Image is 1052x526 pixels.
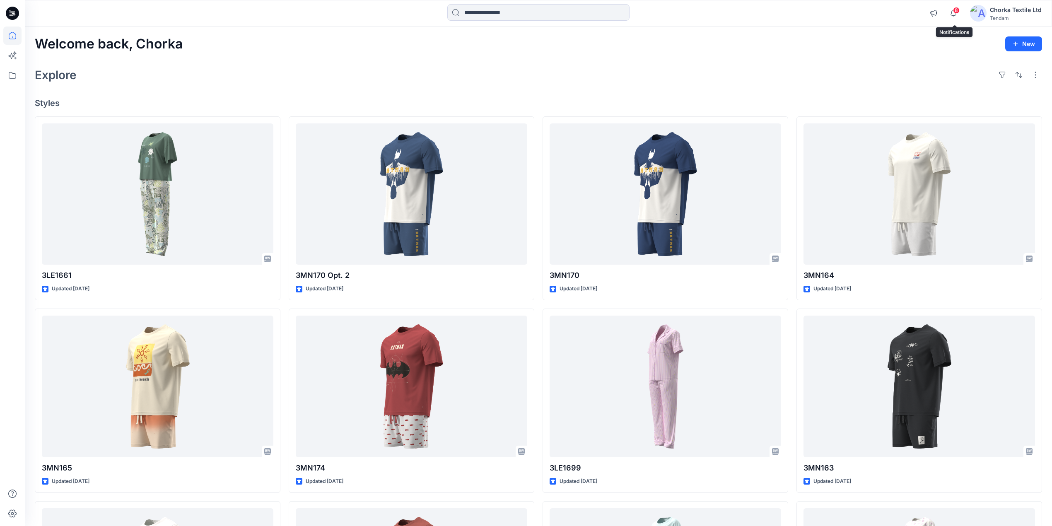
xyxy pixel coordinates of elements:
[803,270,1035,281] p: 3MN164
[550,270,781,281] p: 3MN170
[990,5,1042,15] div: Chorka Textile Ltd
[306,285,343,293] p: Updated [DATE]
[803,123,1035,265] a: 3MN164
[970,5,987,22] img: avatar
[42,270,273,281] p: 3LE1661
[550,123,781,265] a: 3MN170
[42,316,273,457] a: 3MN165
[990,15,1042,21] div: Tendam
[35,98,1042,108] h4: Styles
[52,477,89,486] p: Updated [DATE]
[953,7,960,14] span: 8
[52,285,89,293] p: Updated [DATE]
[550,462,781,474] p: 3LE1699
[35,68,77,82] h2: Explore
[813,285,851,293] p: Updated [DATE]
[296,270,527,281] p: 3MN170 Opt. 2
[550,316,781,457] a: 3LE1699
[560,285,597,293] p: Updated [DATE]
[42,462,273,474] p: 3MN165
[296,123,527,265] a: 3MN170 Opt. 2
[296,462,527,474] p: 3MN174
[1005,36,1042,51] button: New
[35,36,183,52] h2: Welcome back, Chorka
[296,316,527,457] a: 3MN174
[42,123,273,265] a: 3LE1661
[813,477,851,486] p: Updated [DATE]
[803,462,1035,474] p: 3MN163
[803,316,1035,457] a: 3MN163
[560,477,597,486] p: Updated [DATE]
[306,477,343,486] p: Updated [DATE]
